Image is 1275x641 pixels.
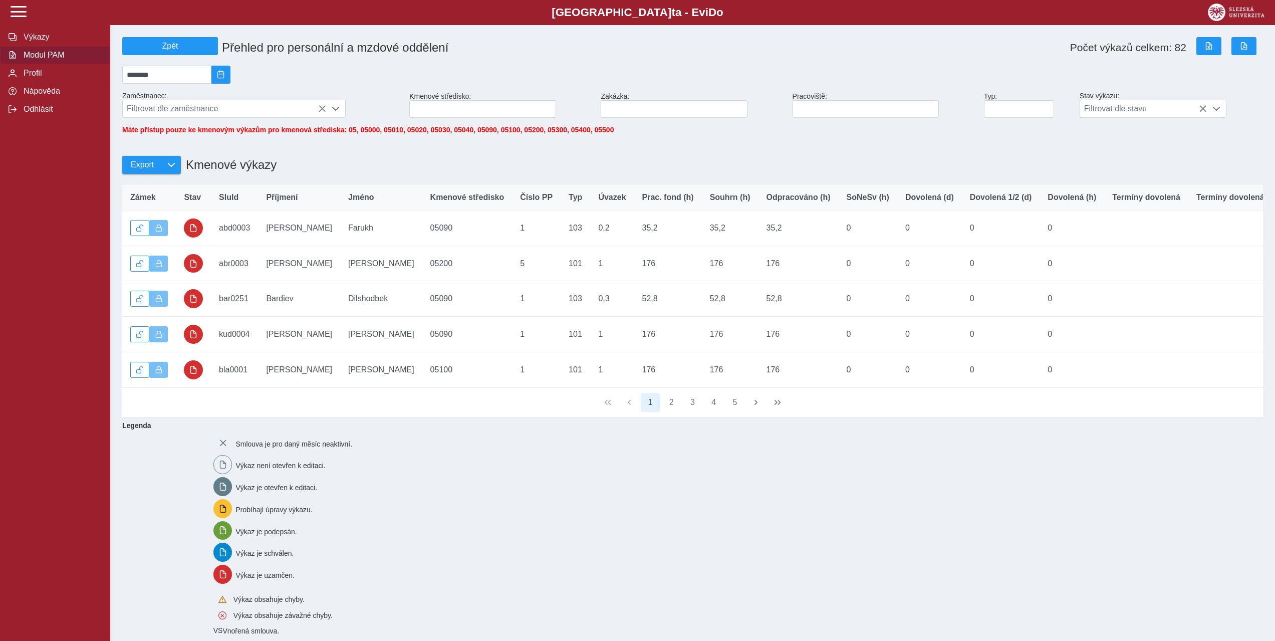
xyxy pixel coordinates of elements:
[839,352,897,387] td: 0
[149,362,168,378] button: Výkaz uzamčen.
[130,220,149,236] button: Odemknout výkaz.
[340,210,422,246] td: Farukh
[561,210,590,246] td: 103
[348,193,374,202] span: Jméno
[21,33,102,42] span: Výkazy
[1070,42,1186,54] span: Počet výkazů celkem: 82
[702,317,758,352] td: 176
[569,193,582,202] span: Typ
[127,42,213,51] span: Zpět
[590,352,634,387] td: 1
[122,37,218,55] button: Zpět
[149,256,168,272] button: Výkaz uzamčen.
[1048,193,1096,202] span: Dovolená (h)
[21,105,102,114] span: Odhlásit
[725,393,744,412] button: 5
[1040,352,1104,387] td: 0
[847,193,889,202] span: SoNeSv (h)
[258,281,340,317] td: Bardiev
[634,352,702,387] td: 176
[235,440,352,448] span: Smlouva je pro daný měsíc neaktivní.
[716,6,723,19] span: o
[634,210,702,246] td: 35,2
[1040,246,1104,281] td: 0
[211,210,258,246] td: abd0003
[758,210,839,246] td: 35,2
[839,246,897,281] td: 0
[235,549,294,557] span: Výkaz je schválen.
[758,281,839,317] td: 52,8
[512,246,561,281] td: 5
[980,88,1076,122] div: Typ:
[1080,100,1207,117] span: Filtrovat dle stavu
[708,6,716,19] span: D
[704,393,723,412] button: 4
[235,527,297,535] span: Výkaz je podepsán.
[758,246,839,281] td: 176
[702,281,758,317] td: 52,8
[130,256,149,272] button: Odemknout výkaz.
[1076,88,1267,122] div: Stav výkazu:
[131,160,154,169] span: Export
[897,281,962,317] td: 0
[149,291,168,307] button: Výkaz uzamčen.
[1040,281,1104,317] td: 0
[520,193,553,202] span: Číslo PP
[634,317,702,352] td: 176
[839,281,897,317] td: 0
[634,281,702,317] td: 52,8
[422,352,513,387] td: 05100
[962,281,1040,317] td: 0
[184,289,203,308] button: uzamčeno
[21,69,102,78] span: Profil
[597,88,788,122] div: Zakázka:
[962,246,1040,281] td: 0
[962,317,1040,352] td: 0
[118,417,1259,434] b: Legenda
[340,317,422,352] td: [PERSON_NAME]
[897,246,962,281] td: 0
[340,352,422,387] td: [PERSON_NAME]
[130,193,156,202] span: Zámek
[235,505,312,513] span: Probíhají úpravy výkazu.
[962,352,1040,387] td: 0
[123,100,326,117] span: Filtrovat dle zaměstnance
[1040,210,1104,246] td: 0
[184,219,203,238] button: uzamčeno
[422,246,513,281] td: 05200
[258,210,340,246] td: [PERSON_NAME]
[962,210,1040,246] td: 0
[897,352,962,387] td: 0
[184,325,203,344] button: uzamčeno
[422,281,513,317] td: 05090
[897,317,962,352] td: 0
[758,317,839,352] td: 176
[839,210,897,246] td: 0
[30,6,1245,19] b: [GEOGRAPHIC_DATA] a - Evi
[710,193,750,202] span: Souhrn (h)
[130,362,149,378] button: Odemknout výkaz.
[671,6,675,19] span: t
[970,193,1032,202] span: Dovolená 1/2 (d)
[235,571,295,579] span: Výkaz je uzamčen.
[340,246,422,281] td: [PERSON_NAME]
[1208,4,1264,21] img: logo_web_su.png
[590,210,634,246] td: 0,2
[258,246,340,281] td: [PERSON_NAME]
[233,611,333,619] span: Výkaz obsahuje závažné chyby.
[405,88,597,122] div: Kmenové středisko:
[1231,37,1256,55] button: Export do PDF
[422,317,513,352] td: 05090
[118,88,405,122] div: Zaměstnanec:
[758,352,839,387] td: 176
[211,66,230,84] button: 2025/09
[1112,193,1180,202] span: Termíny dovolená
[683,393,702,412] button: 3
[218,37,793,59] h1: Přehled pro personální a mzdové oddělení
[634,246,702,281] td: 176
[211,281,258,317] td: bar0251
[181,153,277,177] h1: Kmenové výkazy
[266,193,298,202] span: Příjmení
[642,193,694,202] span: Prac. fond (h)
[598,193,626,202] span: Úvazek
